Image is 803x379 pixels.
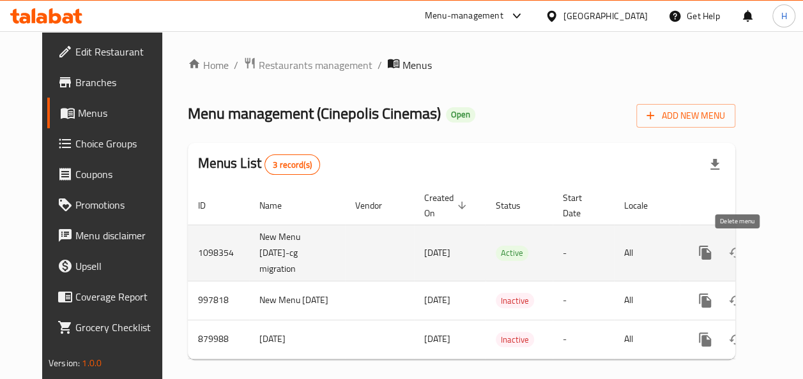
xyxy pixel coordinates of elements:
div: Total records count [264,154,320,175]
a: Choice Groups [47,128,176,159]
div: Inactive [496,332,534,347]
button: Change Status [721,324,751,355]
a: Coverage Report [47,281,176,312]
a: Coupons [47,159,176,189]
td: 1098354 [188,225,249,281]
span: Grocery Checklist [75,320,166,335]
li: / [378,57,382,73]
td: 879988 [188,320,249,359]
a: Branches [47,67,176,98]
a: Menu disclaimer [47,220,176,251]
button: Change Status [721,285,751,316]
span: [DATE] [424,331,450,347]
td: New Menu [DATE]-cg migration [249,225,345,281]
div: Open [446,107,475,123]
td: - [553,225,614,281]
span: Edit Restaurant [75,44,166,59]
nav: breadcrumb [188,57,735,73]
span: Created On [424,190,470,221]
span: H [781,9,786,23]
span: Start Date [563,190,599,221]
span: Restaurants management [259,57,372,73]
a: Restaurants management [243,57,372,73]
a: Promotions [47,189,176,220]
span: Add New Menu [646,108,725,124]
span: ID [198,198,222,213]
button: Change Status [721,237,751,268]
span: Coverage Report [75,289,166,304]
h2: Menus List [198,154,320,175]
td: New Menu [DATE] [249,281,345,320]
span: Locale [624,198,664,213]
span: Choice Groups [75,136,166,151]
span: Menu management ( Cinepolis Cinemas ) [188,99,441,128]
span: Menus [402,57,432,73]
td: [DATE] [249,320,345,359]
div: Inactive [496,293,534,308]
span: 1.0.0 [82,355,102,371]
span: Vendor [355,198,399,213]
td: All [614,320,680,359]
li: / [234,57,238,73]
button: more [690,285,721,316]
span: Promotions [75,197,166,212]
span: Inactive [496,294,534,308]
td: - [553,281,614,320]
td: All [614,281,680,320]
div: [GEOGRAPHIC_DATA] [563,9,648,23]
span: Status [496,198,537,213]
span: Version: [49,355,80,371]
a: Home [188,57,229,73]
span: Coupons [75,167,166,182]
button: Add New Menu [636,104,735,128]
span: Open [446,109,475,120]
span: Name [259,198,298,213]
td: All [614,225,680,281]
span: Menu disclaimer [75,228,166,243]
div: Export file [700,149,730,180]
td: - [553,320,614,359]
span: Upsell [75,258,166,274]
span: Inactive [496,332,534,347]
a: Upsell [47,251,176,281]
span: [DATE] [424,244,450,261]
a: Grocery Checklist [47,312,176,343]
span: Menus [78,105,166,121]
a: Edit Restaurant [47,36,176,67]
a: Menus [47,98,176,128]
td: 997818 [188,281,249,320]
div: Menu-management [425,8,503,24]
span: Branches [75,75,166,90]
button: more [690,237,721,268]
button: more [690,324,721,355]
span: [DATE] [424,292,450,308]
span: Active [496,246,528,260]
span: 3 record(s) [265,159,319,171]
